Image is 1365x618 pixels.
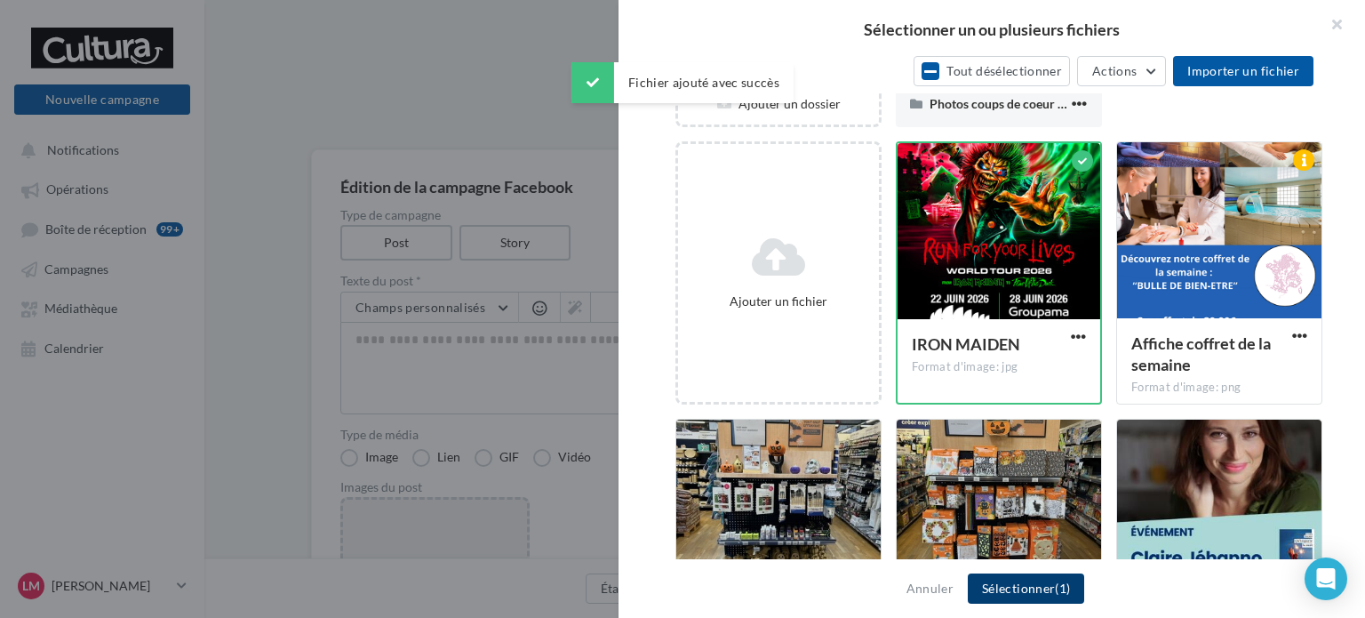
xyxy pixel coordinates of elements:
span: (1) [1055,581,1070,596]
div: Format d'image: png [1131,380,1307,396]
span: Affiche coffret de la semaine [1131,333,1271,374]
span: IRON MAIDEN [912,334,1020,354]
span: Importer un fichier [1187,63,1299,78]
h2: Sélectionner un ou plusieurs fichiers [647,21,1337,37]
div: Ajouter un fichier [685,293,872,310]
div: Format d'image: jpg [912,359,1086,375]
span: Actions [1092,63,1137,78]
div: Open Intercom Messenger [1305,558,1347,600]
button: Annuler [899,578,961,599]
button: Sélectionner(1) [968,574,1084,604]
div: Fichier ajouté avec succès [571,62,794,103]
button: Tout désélectionner [914,56,1070,86]
button: Actions [1077,56,1166,86]
span: Photos coups de coeur calendrier [930,96,1114,111]
button: Importer un fichier [1173,56,1313,86]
